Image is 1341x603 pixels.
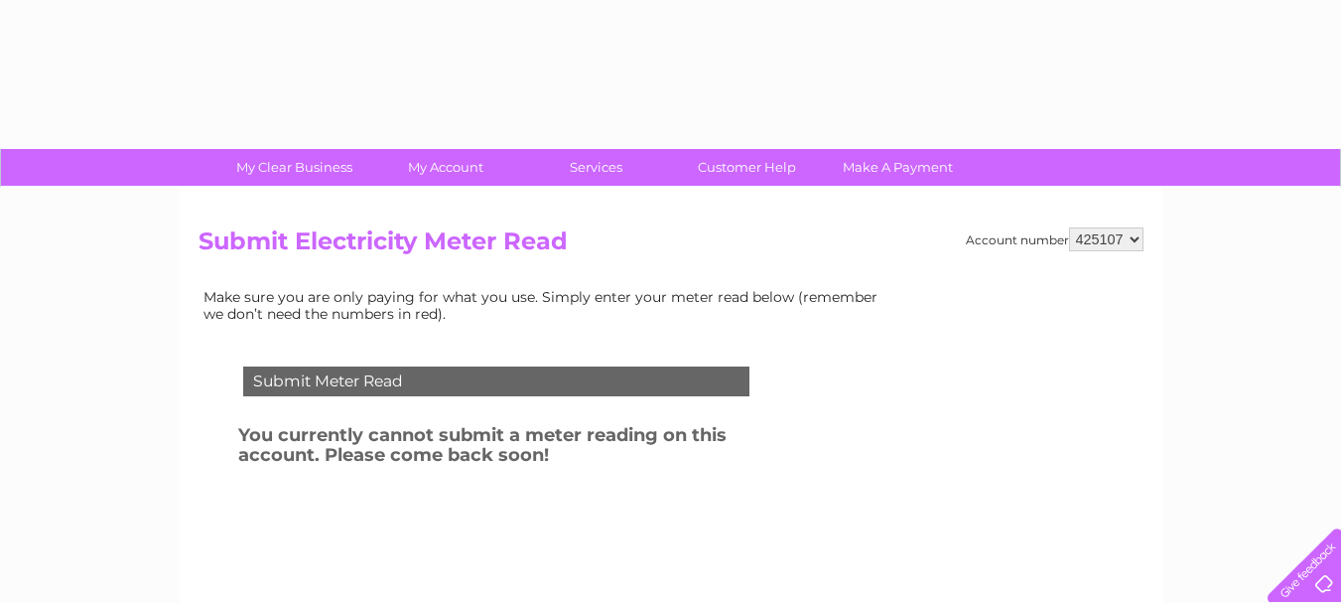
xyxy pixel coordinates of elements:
[514,149,678,186] a: Services
[212,149,376,186] a: My Clear Business
[665,149,829,186] a: Customer Help
[363,149,527,186] a: My Account
[199,284,893,326] td: Make sure you are only paying for what you use. Simply enter your meter read below (remember we d...
[966,227,1143,251] div: Account number
[816,149,980,186] a: Make A Payment
[199,227,1143,265] h2: Submit Electricity Meter Read
[238,421,802,476] h3: You currently cannot submit a meter reading on this account. Please come back soon!
[243,367,749,396] div: Submit Meter Read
